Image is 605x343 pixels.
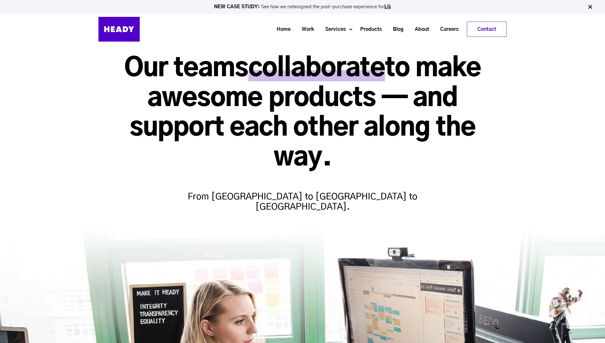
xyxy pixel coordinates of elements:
[317,24,349,35] a: Services
[214,4,261,9] strong: NEW CASE STUDY:
[407,24,432,35] a: About
[3,4,602,9] p: See how we redesigned the post-purchase experience for
[432,24,462,35] a: Careers
[467,22,506,37] a: Contact
[179,179,427,212] h4: From [GEOGRAPHIC_DATA] to [GEOGRAPHIC_DATA] to [GEOGRAPHIC_DATA].
[146,22,507,37] div: Navigation Menu
[98,54,507,173] h1: Our teams to make awesome products — and support each other along the way.
[587,4,593,10] img: Close Bar
[269,24,294,35] a: Home
[384,4,391,9] a: LG
[248,56,385,81] span: collaborate
[385,24,407,35] a: Blog
[352,24,385,35] a: Products
[294,24,317,35] a: Work
[98,17,140,42] img: Heady_Logo_Web-01 (1)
